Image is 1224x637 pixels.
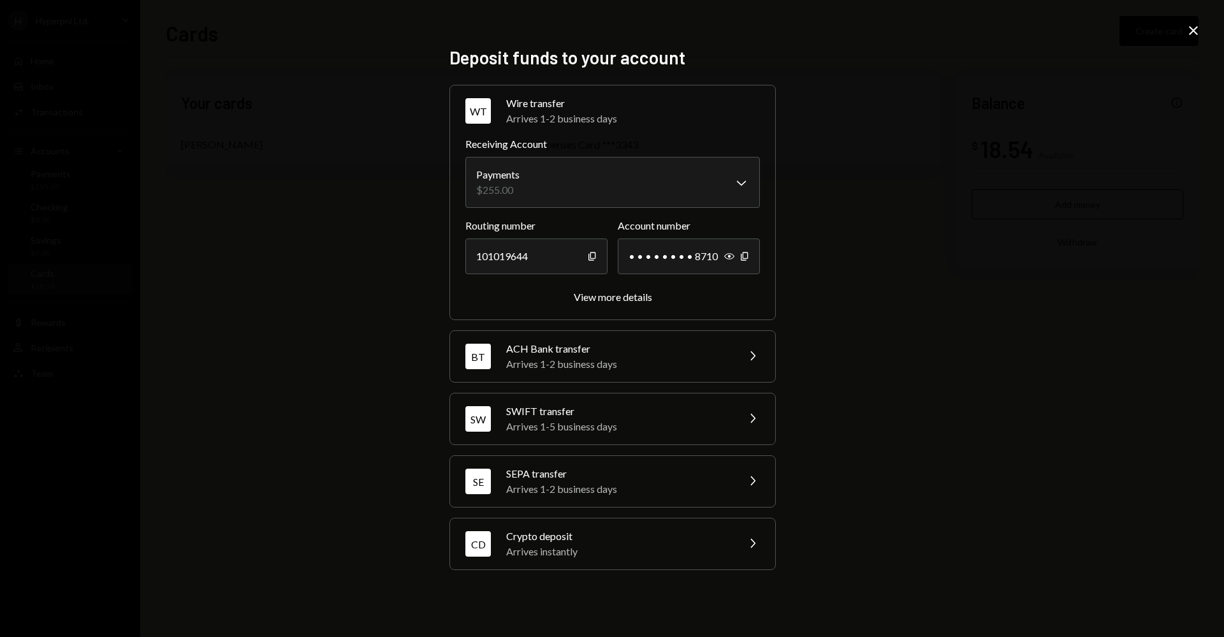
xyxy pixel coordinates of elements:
button: SESEPA transferArrives 1-2 business days [450,456,775,507]
div: SWIFT transfer [506,404,729,419]
div: Arrives instantly [506,544,729,559]
button: CDCrypto depositArrives instantly [450,518,775,569]
div: Arrives 1-5 business days [506,419,729,434]
div: Arrives 1-2 business days [506,111,760,126]
h2: Deposit funds to your account [449,45,775,70]
label: Routing number [465,218,608,233]
button: BTACH Bank transferArrives 1-2 business days [450,331,775,382]
div: WT [465,98,491,124]
button: Receiving Account [465,157,760,208]
div: Arrives 1-2 business days [506,356,729,372]
div: BT [465,344,491,369]
button: WTWire transferArrives 1-2 business days [450,85,775,136]
div: Arrives 1-2 business days [506,481,729,497]
label: Account number [618,218,760,233]
div: ACH Bank transfer [506,341,729,356]
div: SEPA transfer [506,466,729,481]
div: Crypto deposit [506,529,729,544]
div: View more details [574,291,652,303]
div: • • • • • • • • 8710 [618,238,760,274]
div: 101019644 [465,238,608,274]
div: Wire transfer [506,96,760,111]
button: SWSWIFT transferArrives 1-5 business days [450,393,775,444]
button: View more details [574,291,652,304]
div: SW [465,406,491,432]
div: SE [465,469,491,494]
div: CD [465,531,491,557]
label: Receiving Account [465,136,760,152]
div: WTWire transferArrives 1-2 business days [465,136,760,304]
